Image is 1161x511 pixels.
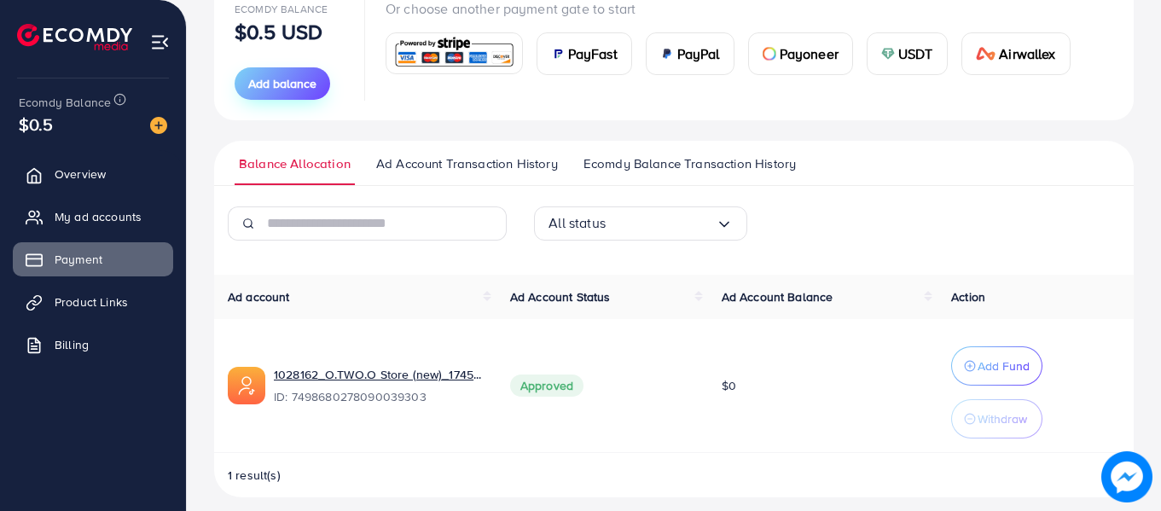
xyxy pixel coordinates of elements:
span: PayPal [677,44,720,64]
img: card [976,47,996,61]
span: $0 [722,377,736,394]
button: Add Fund [951,346,1042,386]
span: Product Links [55,293,128,311]
a: Payment [13,242,173,276]
input: Search for option [606,210,716,236]
img: ic-ads-acc.e4c84228.svg [228,367,265,404]
img: card [660,47,674,61]
a: cardAirwallex [961,32,1071,75]
span: Approved [510,375,583,397]
span: PayFast [568,44,618,64]
p: Add Fund [978,356,1030,376]
a: Product Links [13,285,173,319]
span: Action [951,288,985,305]
span: Payment [55,251,102,268]
a: card [386,32,523,74]
span: Ecomdy Balance [19,94,111,111]
span: Ad Account Balance [722,288,833,305]
a: cardPayFast [537,32,632,75]
span: 1 result(s) [228,467,281,484]
span: $0.5 [19,112,54,136]
img: menu [150,32,170,52]
a: 1028162_O.TWO.O Store (new)_1745922898267 [274,366,483,383]
span: Ad account [228,288,290,305]
a: cardPayPal [646,32,734,75]
img: image [1101,451,1152,502]
button: Withdraw [951,399,1042,438]
img: card [763,47,776,61]
img: card [881,47,895,61]
span: Overview [55,165,106,183]
p: $0.5 USD [235,21,322,42]
span: Ad Account Transaction History [376,154,558,173]
span: ID: 7498680278090039303 [274,388,483,405]
span: Add balance [248,75,316,92]
span: Ecomdy Balance Transaction History [583,154,796,173]
span: Billing [55,336,89,353]
span: USDT [898,44,933,64]
span: All status [549,210,606,236]
span: Balance Allocation [239,154,351,173]
img: card [551,47,565,61]
span: Payoneer [780,44,839,64]
img: image [150,117,167,134]
img: card [392,35,517,72]
a: Billing [13,328,173,362]
a: Overview [13,157,173,191]
span: Airwallex [999,44,1055,64]
p: Withdraw [978,409,1027,429]
a: cardUSDT [867,32,948,75]
span: Ecomdy Balance [235,2,328,16]
div: <span class='underline'>1028162_O.TWO.O Store (new)_1745922898267</span></br>7498680278090039303 [274,366,483,405]
span: Ad Account Status [510,288,611,305]
span: My ad accounts [55,208,142,225]
img: logo [17,24,132,50]
a: cardPayoneer [748,32,853,75]
button: Add balance [235,67,330,100]
div: Search for option [534,206,747,241]
a: My ad accounts [13,200,173,234]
